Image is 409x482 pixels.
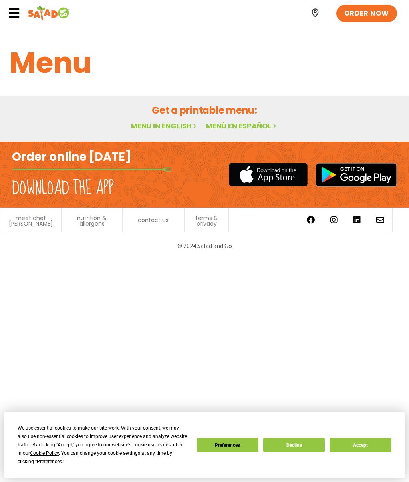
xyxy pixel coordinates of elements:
[138,217,169,223] a: contact us
[10,41,399,84] h1: Menu
[4,412,405,478] div: Cookie Consent Prompt
[131,121,198,131] a: Menu in English
[18,424,187,466] div: We use essential cookies to make our site work. With your consent, we may also use non-essential ...
[8,240,401,251] p: © 2024 Salad and Go
[206,121,278,131] a: Menú en español
[10,103,399,117] h2: Get a printable menu:
[330,438,391,452] button: Accept
[66,215,119,226] a: nutrition & allergens
[12,177,114,200] h2: Download the app
[12,167,172,172] img: fork
[316,163,397,187] img: google_play
[344,9,389,18] span: ORDER NOW
[197,438,258,452] button: Preferences
[30,450,59,456] span: Cookie Policy
[28,5,70,21] img: Header logo
[12,150,131,165] h2: Order online [DATE]
[336,5,397,22] a: ORDER NOW
[189,215,225,226] a: terms & privacy
[263,438,325,452] button: Decline
[229,162,308,188] img: appstore
[37,459,62,464] span: Preferences
[4,215,57,226] a: meet chef [PERSON_NAME]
